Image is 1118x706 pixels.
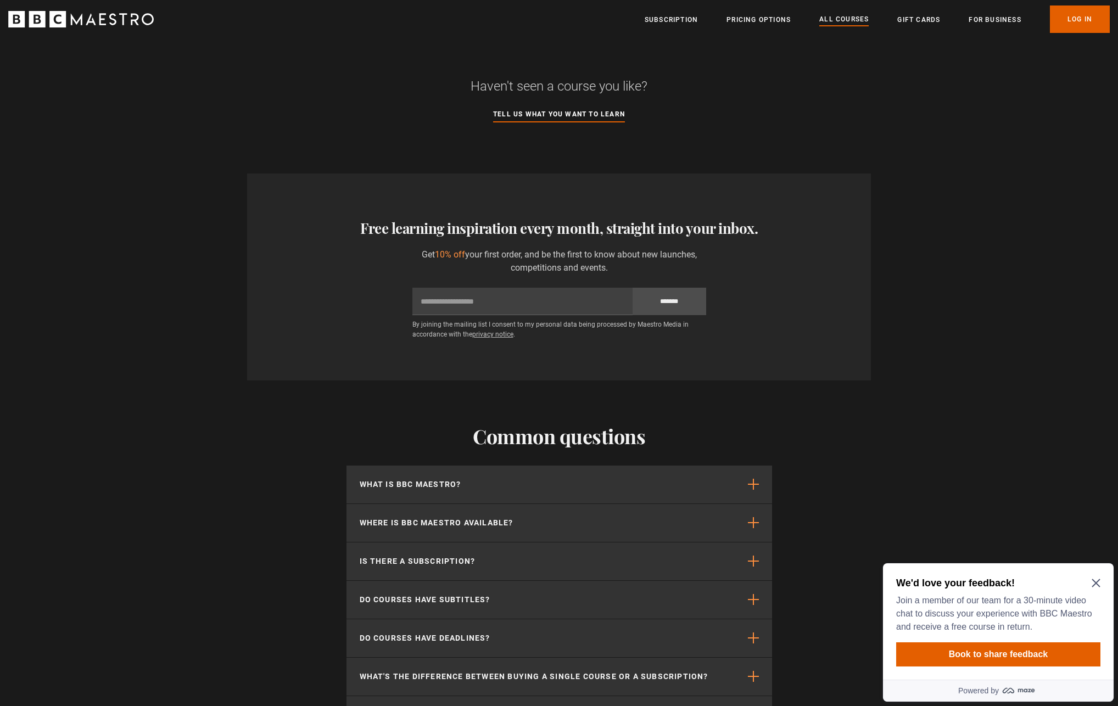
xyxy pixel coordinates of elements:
p: Join a member of our team for a 30-minute video chat to discuss your experience with BBC Maestro ... [18,35,217,75]
p: Get your first order, and be the first to know about new launches, competitions and events. [412,248,706,274]
p: Is there a subscription? [360,556,476,567]
h2: We'd love your feedback! [18,18,217,31]
p: Do courses have deadlines? [360,632,490,644]
a: Tell us what you want to learn [493,109,625,121]
button: Close Maze Prompt [213,20,222,29]
h2: Common questions [346,424,772,447]
p: Where is BBC Maestro available? [360,517,513,529]
a: For business [969,14,1021,25]
a: Subscription [645,14,698,25]
p: What is BBC Maestro? [360,479,461,490]
a: privacy notice [472,330,513,338]
a: Log In [1050,5,1110,33]
p: Do courses have subtitles? [360,594,490,606]
h3: Free learning inspiration every month, straight into your inbox. [256,217,862,239]
a: Powered by maze [4,121,235,143]
p: What's the difference between buying a single course or a subscription? [360,671,708,682]
button: What is BBC Maestro? [346,466,772,503]
button: Is there a subscription? [346,542,772,580]
button: Book to share feedback [18,83,222,108]
h2: Haven't seen a course you like? [289,77,829,95]
span: 10% off [435,249,465,260]
p: By joining the mailing list I consent to my personal data being processed by Maestro Media in acc... [412,320,706,339]
button: What's the difference between buying a single course or a subscription? [346,658,772,696]
a: Gift Cards [897,14,940,25]
button: Where is BBC Maestro available? [346,504,772,542]
div: Optional study invitation [4,4,235,143]
a: All Courses [819,14,869,26]
nav: Primary [645,5,1110,33]
a: Pricing Options [726,14,791,25]
svg: BBC Maestro [8,11,154,27]
button: Do courses have deadlines? [346,619,772,657]
button: Do courses have subtitles? [346,581,772,619]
